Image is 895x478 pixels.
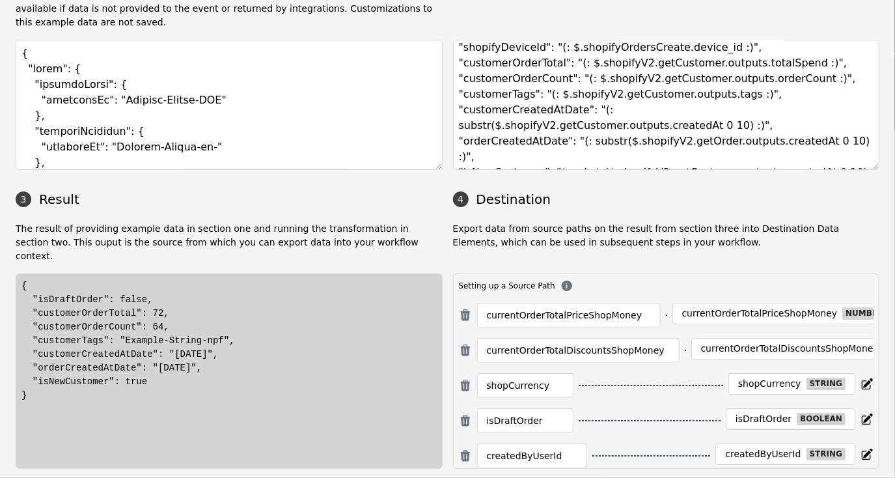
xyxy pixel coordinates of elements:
[453,191,469,207] div: 4
[682,308,838,320] div: currentOrderTotalPriceShopMoney
[453,190,880,209] h3: Destination
[806,378,846,390] div: string
[736,414,792,425] div: isDraftOrder
[806,448,846,460] div: string
[16,40,443,170] textarea: { "lorem": { "ipsumdoLorsi": { "ametconsEc": "Adipisc-Elitse-DOE" }, "temporiNcididun": { "utlabo...
[453,40,880,170] textarea: { "currentOrderTotalPriceShopMoney": "(: $.[DOMAIN_NAME]_price_[DOMAIN_NAME]_[DOMAIN_NAME] :)", "...
[459,279,874,292] div: Setting up a Source Path
[16,222,443,263] p: The result of providing example data in section one and running the transformation in section two...
[487,378,564,393] input: Enter a Source Path
[487,448,577,464] input: Enter a Source Path
[725,449,801,460] div: createdByUserId
[487,307,651,323] input: Enter a Source Path
[487,413,564,429] input: Enter a Source Path
[16,191,31,207] div: 3
[701,343,879,355] div: currentOrderTotalDiscountsShopMoney
[842,307,887,320] div: number
[16,190,443,209] h3: Result
[453,222,880,263] p: Export data from source paths on the result from section three into Destination Data Elements, wh...
[21,279,437,402] div: { "isDraftOrder": false, "customerOrderTotal": 72, "customerOrderCount": 64, "customerTags": "Exa...
[738,378,801,390] div: shopCurrency
[797,413,846,425] div: boolean
[487,343,670,358] input: Enter a Source Path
